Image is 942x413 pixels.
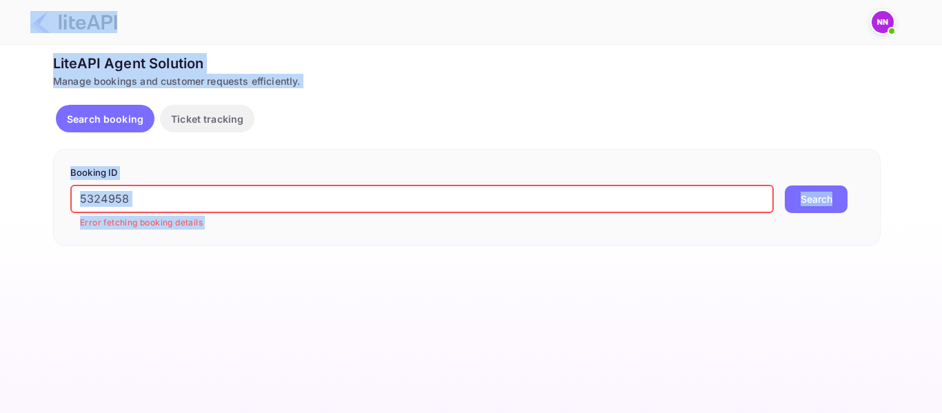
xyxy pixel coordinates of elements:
[70,166,863,180] p: Booking ID
[30,11,117,33] img: LiteAPI Logo
[67,112,143,126] p: Search booking
[80,216,764,230] p: Error fetching booking details
[872,11,894,33] img: N/A N/A
[53,74,881,88] div: Manage bookings and customer requests efficiently.
[53,53,881,74] div: LiteAPI Agent Solution
[785,185,848,213] button: Search
[70,185,774,213] input: Enter Booking ID (e.g., 63782194)
[171,112,243,126] p: Ticket tracking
